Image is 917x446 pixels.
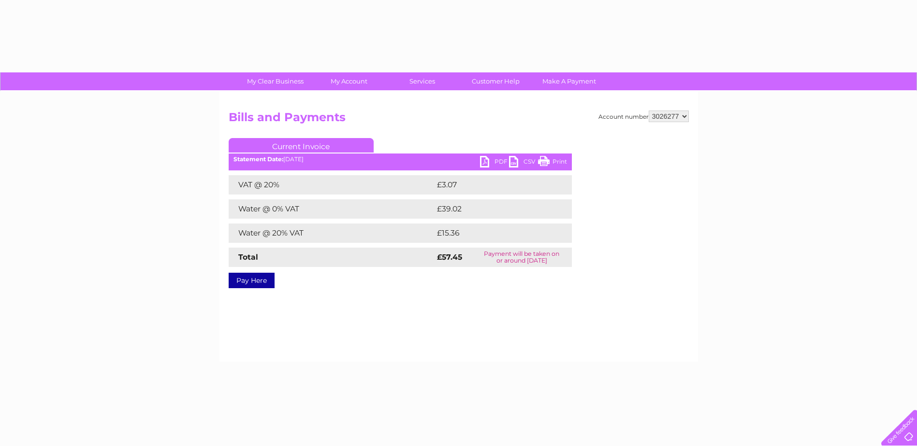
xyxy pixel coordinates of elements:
[382,72,462,90] a: Services
[229,223,435,243] td: Water @ 20% VAT
[229,111,689,129] h2: Bills and Payments
[456,72,536,90] a: Customer Help
[509,156,538,170] a: CSV
[598,111,689,122] div: Account number
[437,252,462,262] strong: £57.45
[229,199,435,219] td: Water @ 0% VAT
[538,156,567,170] a: Print
[309,72,389,90] a: My Account
[529,72,609,90] a: Make A Payment
[435,199,553,219] td: £39.02
[435,223,552,243] td: £15.36
[238,252,258,262] strong: Total
[229,138,374,153] a: Current Invoice
[480,156,509,170] a: PDF
[435,175,549,195] td: £3.07
[229,273,275,288] a: Pay Here
[233,155,283,163] b: Statement Date:
[229,156,572,163] div: [DATE]
[472,248,572,267] td: Payment will be taken on or around [DATE]
[235,72,315,90] a: My Clear Business
[229,175,435,195] td: VAT @ 20%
